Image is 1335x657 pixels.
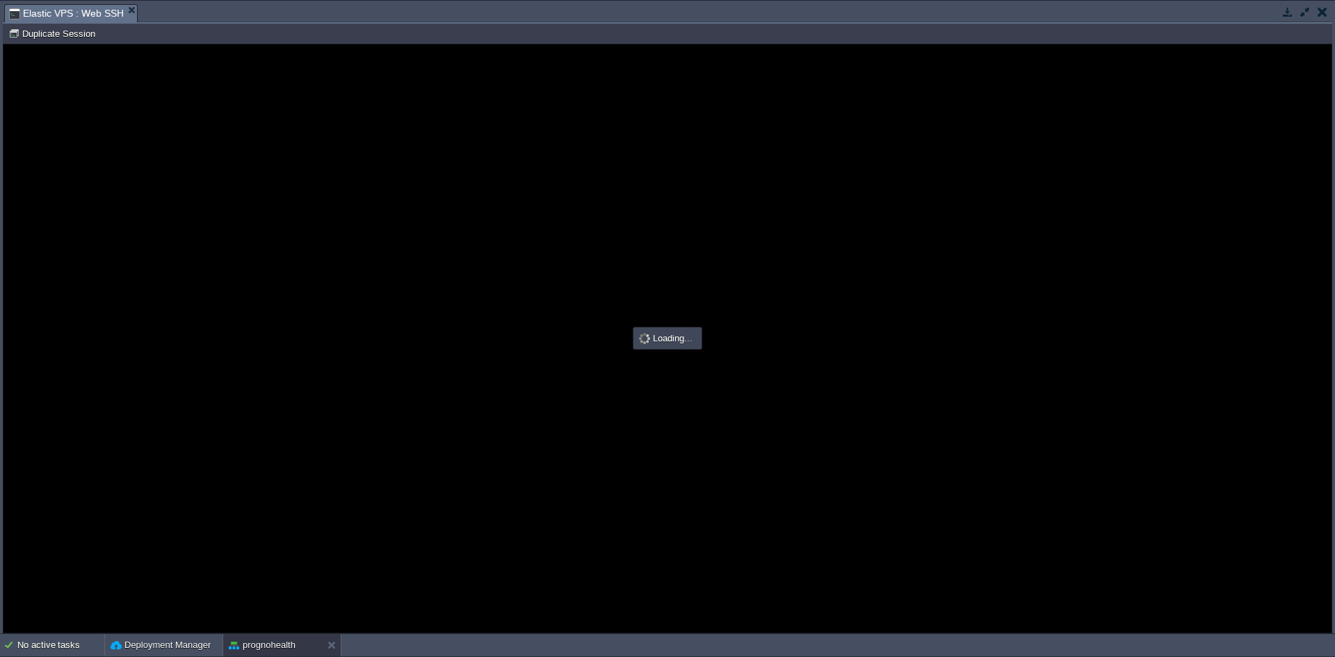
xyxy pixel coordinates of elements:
button: Duplicate Session [8,27,99,40]
button: Deployment Manager [111,638,211,652]
span: Elastic VPS : Web SSH [9,5,124,22]
div: No active tasks [17,634,104,656]
button: prognohealth [229,638,296,652]
div: Loading... [635,329,700,348]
